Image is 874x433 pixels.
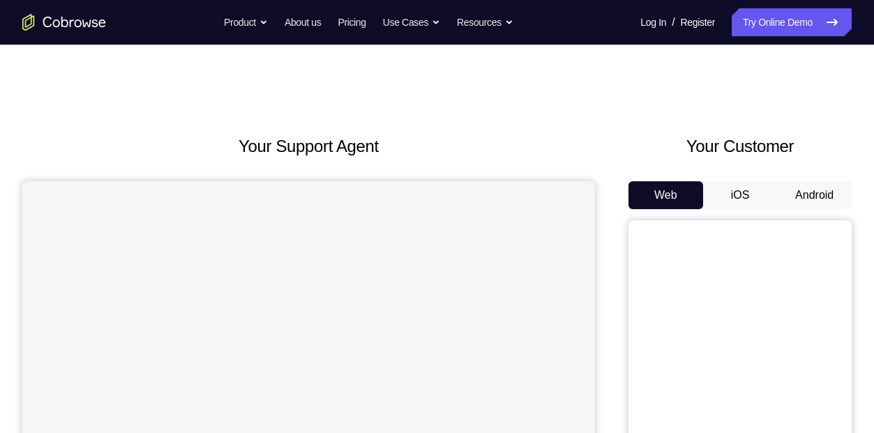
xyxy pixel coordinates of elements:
button: Product [224,8,268,36]
h2: Your Customer [628,134,852,159]
a: Try Online Demo [732,8,852,36]
a: Pricing [338,8,366,36]
a: Go to the home page [22,14,106,31]
button: Android [777,181,852,209]
h2: Your Support Agent [22,134,595,159]
button: iOS [703,181,778,209]
button: Use Cases [383,8,440,36]
button: Resources [457,8,513,36]
a: Register [681,8,715,36]
a: Log In [640,8,666,36]
button: Web [628,181,703,209]
span: / [672,14,675,31]
a: About us [285,8,321,36]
